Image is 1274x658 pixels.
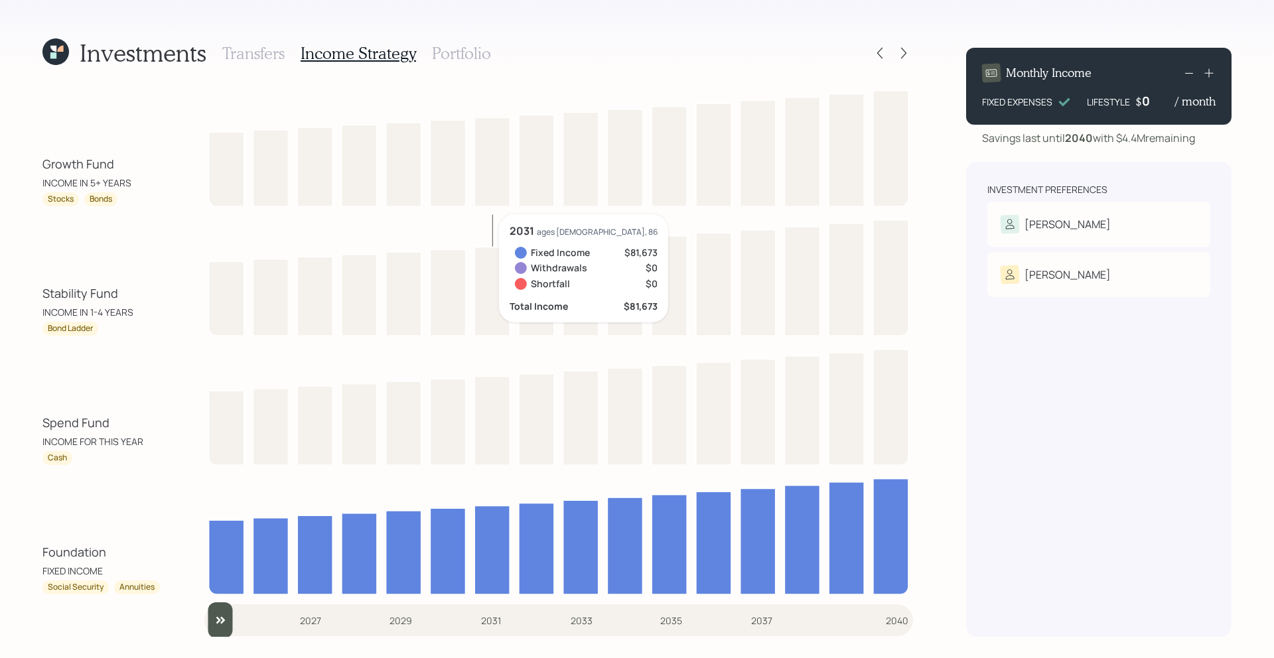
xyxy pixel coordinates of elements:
div: [PERSON_NAME] [1025,216,1111,232]
div: INCOME IN 1-4 YEARS [42,305,133,319]
h3: Portfolio [432,44,491,63]
div: INCOME IN 5+ YEARS [42,176,131,190]
div: 0 [1142,93,1175,109]
h4: / month [1175,94,1216,109]
h4: $ [1135,94,1142,109]
h3: Transfers [222,44,285,63]
div: Cash [48,452,67,464]
div: Social Security [48,582,104,593]
div: [PERSON_NAME] [1025,267,1111,283]
div: FIXED EXPENSES [982,95,1052,109]
div: Bonds [90,194,112,205]
div: Stocks [48,194,74,205]
h1: Investments [80,38,206,67]
div: LIFESTYLE [1087,95,1130,109]
div: Foundation [42,543,106,561]
h3: Income Strategy [301,44,416,63]
div: FIXED INCOME [42,564,103,578]
div: Spend Fund [42,414,109,432]
div: Investment Preferences [987,183,1107,196]
div: Annuities [119,582,155,593]
div: Growth Fund [42,155,114,173]
div: Savings last until with $4.4M remaining [982,130,1195,146]
div: Stability Fund [42,285,118,302]
b: 2040 [1065,131,1093,145]
div: INCOME FOR THIS YEAR [42,434,143,448]
h4: Monthly Income [1006,66,1092,80]
div: Bond Ladder [48,323,93,334]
